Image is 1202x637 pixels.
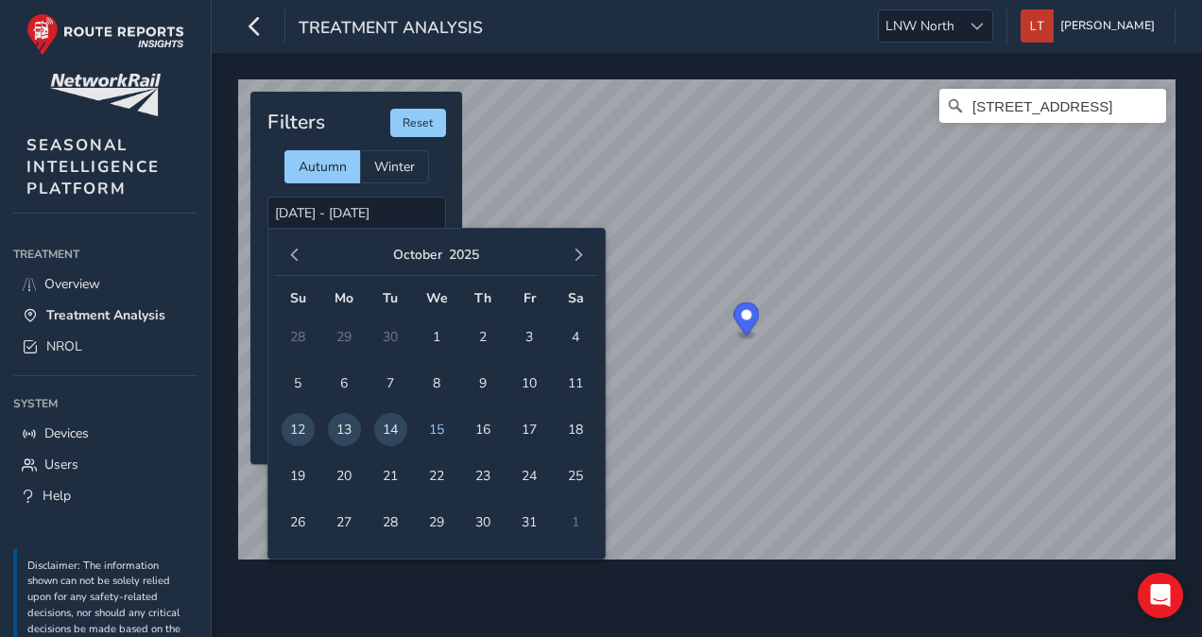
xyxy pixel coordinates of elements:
[559,459,592,492] span: 25
[284,150,360,183] div: Autumn
[421,506,454,539] span: 29
[26,134,160,199] span: SEASONAL INTELLIGENCE PLATFORM
[44,456,78,473] span: Users
[879,10,961,42] span: LNW North
[568,289,584,307] span: Sa
[43,487,71,505] span: Help
[290,289,306,307] span: Su
[513,506,546,539] span: 31
[390,109,446,137] button: Reset
[328,413,361,446] span: 13
[374,413,407,446] span: 14
[282,506,315,539] span: 26
[282,413,315,446] span: 12
[267,111,325,134] h4: Filters
[421,413,454,446] span: 15
[467,320,500,353] span: 2
[559,367,592,400] span: 11
[421,367,454,400] span: 8
[734,302,760,341] div: Map marker
[421,459,454,492] span: 22
[467,367,500,400] span: 9
[449,246,479,264] button: 2025
[524,289,536,307] span: Fr
[328,506,361,539] span: 27
[383,289,398,307] span: Tu
[939,89,1166,123] input: Search
[1060,9,1155,43] span: [PERSON_NAME]
[13,331,197,362] a: NROL
[328,367,361,400] span: 6
[335,289,353,307] span: Mo
[360,150,429,183] div: Winter
[467,413,500,446] span: 16
[1138,573,1183,618] div: Open Intercom Messenger
[559,320,592,353] span: 4
[46,337,82,355] span: NROL
[513,320,546,353] span: 3
[421,320,454,353] span: 1
[238,79,1176,560] canvas: Map
[374,459,407,492] span: 21
[374,158,415,176] span: Winter
[13,449,197,480] a: Users
[13,300,197,331] a: Treatment Analysis
[1021,9,1054,43] img: diamond-layout
[44,424,89,442] span: Devices
[559,413,592,446] span: 18
[299,158,347,176] span: Autumn
[513,459,546,492] span: 24
[282,459,315,492] span: 19
[513,367,546,400] span: 10
[13,268,197,300] a: Overview
[328,459,361,492] span: 20
[374,367,407,400] span: 7
[1021,9,1161,43] button: [PERSON_NAME]
[26,13,184,56] img: rr logo
[467,459,500,492] span: 23
[474,289,491,307] span: Th
[13,240,197,268] div: Treatment
[513,413,546,446] span: 17
[374,506,407,539] span: 28
[44,275,100,293] span: Overview
[46,306,165,324] span: Treatment Analysis
[13,480,197,511] a: Help
[426,289,448,307] span: We
[50,74,161,116] img: customer logo
[299,16,483,43] span: Treatment Analysis
[13,389,197,418] div: System
[282,367,315,400] span: 5
[393,246,442,264] button: October
[467,506,500,539] span: 30
[13,418,197,449] a: Devices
